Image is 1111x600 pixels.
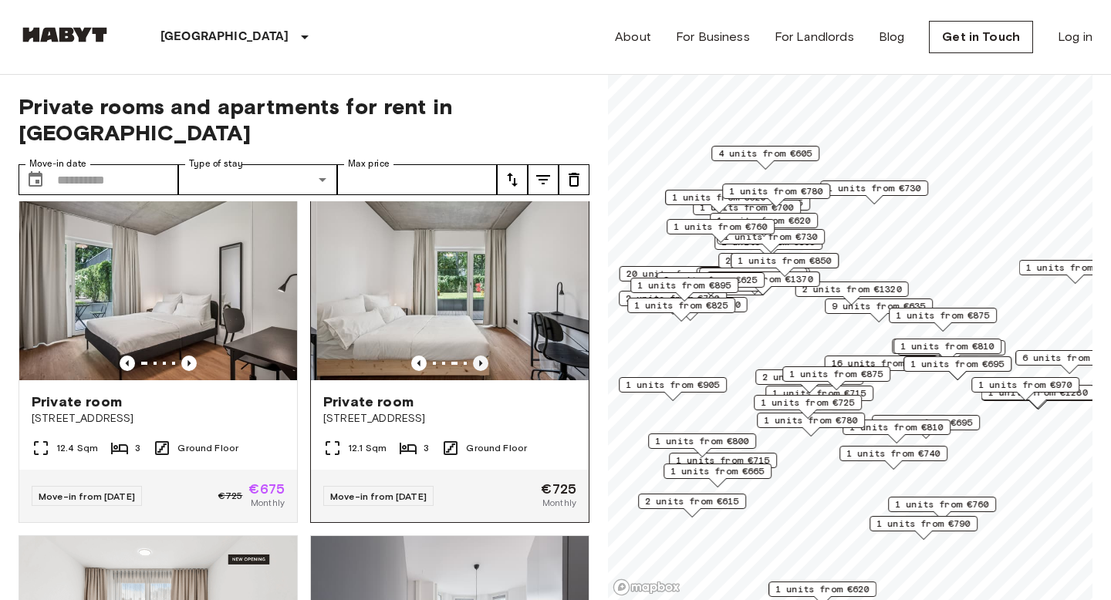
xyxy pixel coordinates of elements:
[497,164,528,195] button: tune
[665,190,773,214] div: Map marker
[903,356,1011,380] div: Map marker
[310,194,589,523] a: Marketing picture of unit DE-01-259-004-02QMarketing picture of unit DE-01-259-004-02QPrevious im...
[32,411,285,426] span: [STREET_ADDRESS]
[637,278,731,292] span: 1 units from €895
[330,490,427,502] span: Move-in from [DATE]
[889,308,997,332] div: Map marker
[775,28,854,46] a: For Landlords
[674,220,768,234] span: 1 units from €760
[764,413,858,427] span: 1 units from €780
[718,147,812,160] span: 4 units from €605
[843,420,951,443] div: Map marker
[181,356,197,371] button: Previous image
[559,164,589,195] button: tune
[619,291,727,315] div: Map marker
[892,339,1000,362] div: Map marker
[971,377,1079,401] div: Map marker
[876,517,971,531] span: 1 units from €790
[664,463,772,487] div: Map marker
[698,267,806,291] div: Map marker
[619,377,727,401] div: Map marker
[655,434,749,448] span: 1 units from €800
[849,420,944,434] span: 1 units from €810
[19,194,298,523] a: Marketing picture of unit DE-01-259-004-03QPrevious imagePrevious imagePrivate room[STREET_ADDRES...
[714,272,813,286] span: 1 units from €1370
[672,190,766,204] span: 1 units from €620
[627,298,735,322] div: Map marker
[825,356,938,379] div: Map marker
[645,494,739,508] span: 2 units from €615
[870,516,978,540] div: Map marker
[754,395,862,419] div: Map marker
[218,489,243,503] span: €725
[839,446,947,470] div: Map marker
[832,299,926,313] span: 9 units from €635
[323,393,414,411] span: Private room
[706,268,800,282] span: 9 units from €665
[825,298,933,322] div: Map marker
[872,415,980,439] div: Map marker
[528,164,559,195] button: tune
[638,494,746,517] div: Map marker
[879,28,905,46] a: Blog
[348,157,390,170] label: Max price
[832,356,931,370] span: 16 units from €695
[714,234,822,258] div: Map marker
[676,28,750,46] a: For Business
[717,214,811,228] span: 1 units from €620
[39,490,135,502] span: Move-in from [DATE]
[724,230,818,244] span: 1 units from €730
[676,453,770,467] span: 1 units from €715
[895,497,989,511] span: 1 units from €760
[411,356,427,371] button: Previous image
[657,272,765,296] div: Map marker
[988,386,1088,399] span: 1 units from €1280
[929,21,1033,53] a: Get in Touch
[893,339,1001,362] div: Map marker
[664,273,758,287] span: 3 units from €625
[900,339,994,353] span: 1 units from €810
[473,356,488,371] button: Previous image
[634,298,728,312] span: 1 units from €825
[879,416,973,430] span: 2 units from €695
[648,433,756,457] div: Map marker
[135,441,140,455] span: 3
[718,253,826,277] div: Map marker
[251,496,285,510] span: Monthly
[323,411,576,426] span: [STREET_ADDRESS]
[699,268,807,292] div: Map marker
[177,441,238,455] span: Ground Floor
[626,292,720,305] span: 2 units from €790
[620,266,733,290] div: Map marker
[56,441,98,455] span: 12.4 Sqm
[910,357,1005,371] span: 1 units from €695
[667,219,775,243] div: Map marker
[757,413,865,437] div: Map marker
[189,157,243,170] label: Type of stay
[888,497,996,521] div: Map marker
[697,268,810,292] div: Map marker
[424,441,429,455] span: 3
[725,254,819,268] span: 2 units from €655
[120,356,135,371] button: Previous image
[731,253,839,277] div: Map marker
[710,213,818,237] div: Map marker
[641,298,741,312] span: 1 units from €1200
[466,441,527,455] span: Ground Floor
[711,146,819,170] div: Map marker
[722,184,830,207] div: Map marker
[772,386,866,400] span: 1 units from €715
[160,28,289,46] p: [GEOGRAPHIC_DATA]
[738,254,832,268] span: 1 units from €850
[802,282,902,296] span: 2 units from €1320
[19,93,589,146] span: Private rooms and apartments for rent in [GEOGRAPHIC_DATA]
[615,28,651,46] a: About
[978,378,1072,392] span: 1 units from €970
[19,195,297,380] img: Marketing picture of unit DE-01-259-004-03Q
[29,157,86,170] label: Move-in date
[896,308,990,322] span: 1 units from €875
[32,393,122,411] span: Private room
[775,582,870,596] span: 1 units from €620
[670,464,765,478] span: 1 units from €665
[1058,28,1092,46] a: Log in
